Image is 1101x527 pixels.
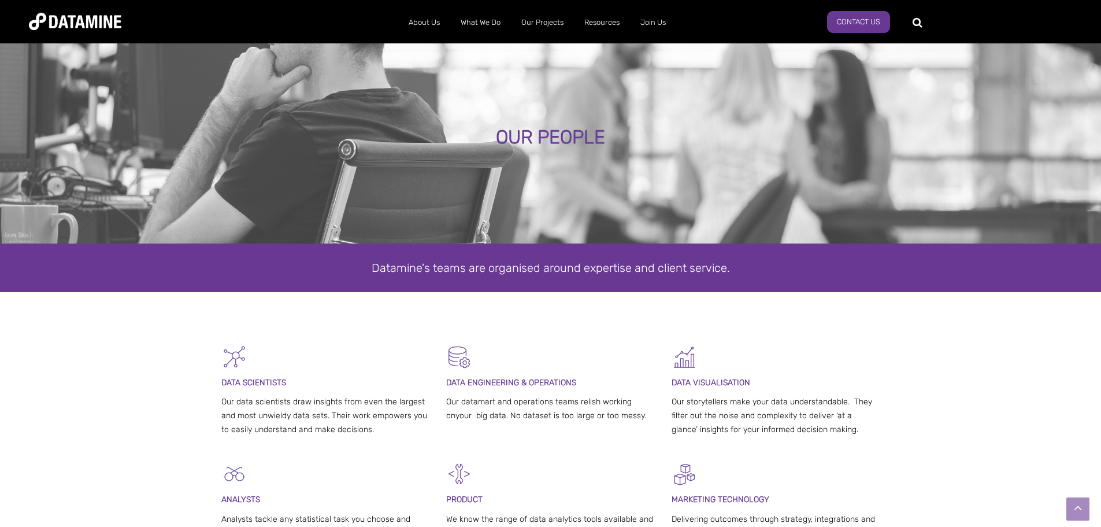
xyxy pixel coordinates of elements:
[221,344,247,370] img: Graph - Network
[672,395,880,436] p: Our storytellers make your data understandable. They filter out the noise and complexity to deliv...
[446,378,576,388] span: DATA ENGINEERING & OPERATIONS
[574,8,630,38] a: Resources
[221,395,430,436] p: Our data scientists draw insights from even the largest and most unwieldy data sets. Their work e...
[398,8,450,38] a: About Us
[672,461,698,487] img: Digital Activation
[672,378,750,388] span: DATA VISUALISATION
[221,378,286,388] span: DATA SCIENTISTS
[446,344,472,370] img: Datamart
[221,495,260,504] span: ANALYSTS
[630,8,676,38] a: Join Us
[446,461,472,487] img: Development
[450,8,511,38] a: What We Do
[672,495,769,504] span: MARKETING TECHNOLOGY
[29,13,121,30] img: Datamine
[672,344,698,370] img: Graph 5
[372,261,730,275] span: Datamine's teams are organised around expertise and client service.
[446,395,655,423] p: Our datamart and operations teams relish working onyour big data. No dataset is too large or too ...
[827,11,890,33] a: Contact Us
[125,127,976,148] div: OUR PEOPLE
[221,461,247,487] img: Analysts
[446,495,483,504] span: PRODUCT
[511,8,574,38] a: Our Projects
